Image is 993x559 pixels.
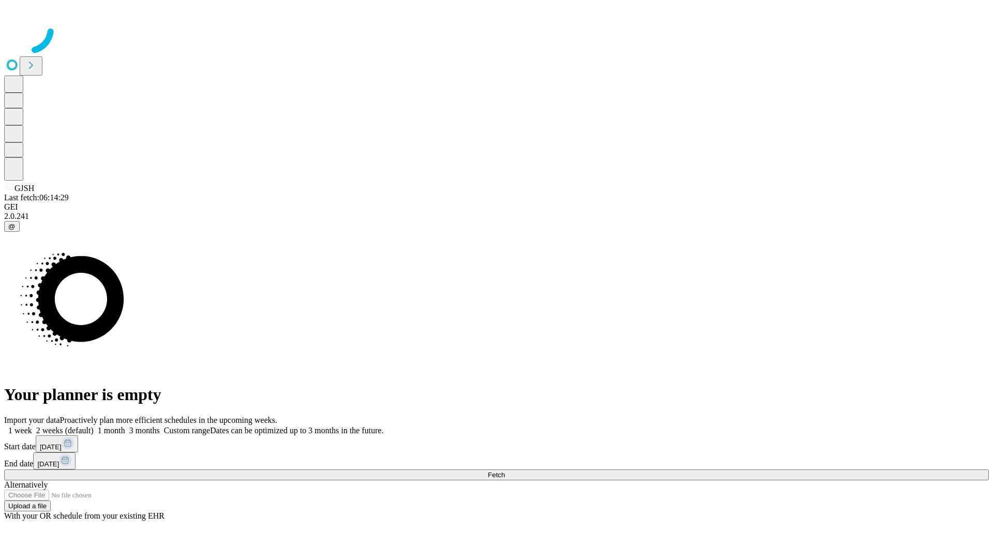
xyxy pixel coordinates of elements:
[4,221,20,232] button: @
[4,435,989,452] div: Start date
[488,471,505,479] span: Fetch
[4,202,989,212] div: GEI
[4,480,48,489] span: Alternatively
[4,452,989,469] div: End date
[36,435,78,452] button: [DATE]
[36,426,94,435] span: 2 weeks (default)
[33,452,76,469] button: [DATE]
[4,385,989,404] h1: Your planner is empty
[4,193,69,202] span: Last fetch: 06:14:29
[14,184,34,193] span: GJSH
[4,416,60,424] span: Import your data
[40,443,62,451] span: [DATE]
[8,426,32,435] span: 1 week
[37,460,59,468] span: [DATE]
[98,426,125,435] span: 1 month
[4,501,51,511] button: Upload a file
[4,469,989,480] button: Fetch
[60,416,277,424] span: Proactively plan more efficient schedules in the upcoming weeks.
[129,426,160,435] span: 3 months
[210,426,383,435] span: Dates can be optimized up to 3 months in the future.
[164,426,210,435] span: Custom range
[4,212,989,221] div: 2.0.241
[8,223,16,230] span: @
[4,511,164,520] span: With your OR schedule from your existing EHR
